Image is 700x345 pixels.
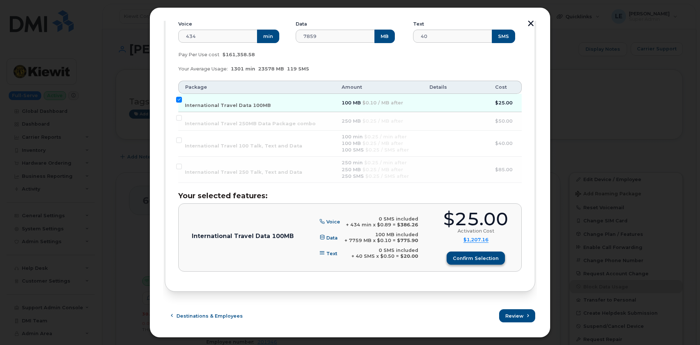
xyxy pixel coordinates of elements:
[505,313,524,319] span: Review
[377,222,396,227] span: $0.89 =
[397,222,418,227] b: $386.26
[345,232,418,238] div: 100 MB included
[178,52,219,57] span: Pay Per Use cost
[377,238,396,243] span: $0.10 =
[362,100,403,106] span: $0.10 / MB after
[257,30,279,43] button: min
[346,222,376,227] span: + 434 min x
[178,66,228,72] span: Your Average Usage:
[165,309,249,322] button: Destinations & Employees
[397,238,418,243] b: $775.90
[178,81,335,94] th: Package
[222,52,255,57] span: $161,358.58
[453,255,499,262] span: Confirm selection
[489,94,522,112] td: $25.00
[351,253,379,259] span: + 40 SMS x
[335,81,423,94] th: Amount
[447,252,505,265] button: Confirm selection
[463,237,489,243] summary: $1,207.16
[489,81,522,94] th: Cost
[185,103,271,108] span: International Travel Data 100MB
[342,100,361,106] span: 100 MB
[326,250,337,256] span: Text
[178,192,522,200] h3: Your selected features:
[345,238,376,243] span: + 7759 MB x
[192,233,294,239] p: International Travel Data 100MB
[668,313,695,340] iframe: Messenger Launcher
[176,313,243,319] span: Destinations & Employees
[326,235,338,240] span: Data
[351,248,418,253] div: 0 SMS included
[374,30,395,43] button: MB
[326,219,340,225] span: Voice
[458,228,494,234] div: Activation Cost
[258,66,284,72] span: 23578 MB
[443,210,508,228] div: $25.00
[231,66,255,72] span: 1301 min
[346,216,418,222] div: 0 SMS included
[499,309,535,322] button: Review
[380,253,399,259] span: $0.50 =
[176,97,182,103] input: International Travel Data 100MB
[492,30,515,43] button: SMS
[287,66,309,72] span: 119 SMS
[400,253,418,259] b: $20.00
[423,81,489,94] th: Details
